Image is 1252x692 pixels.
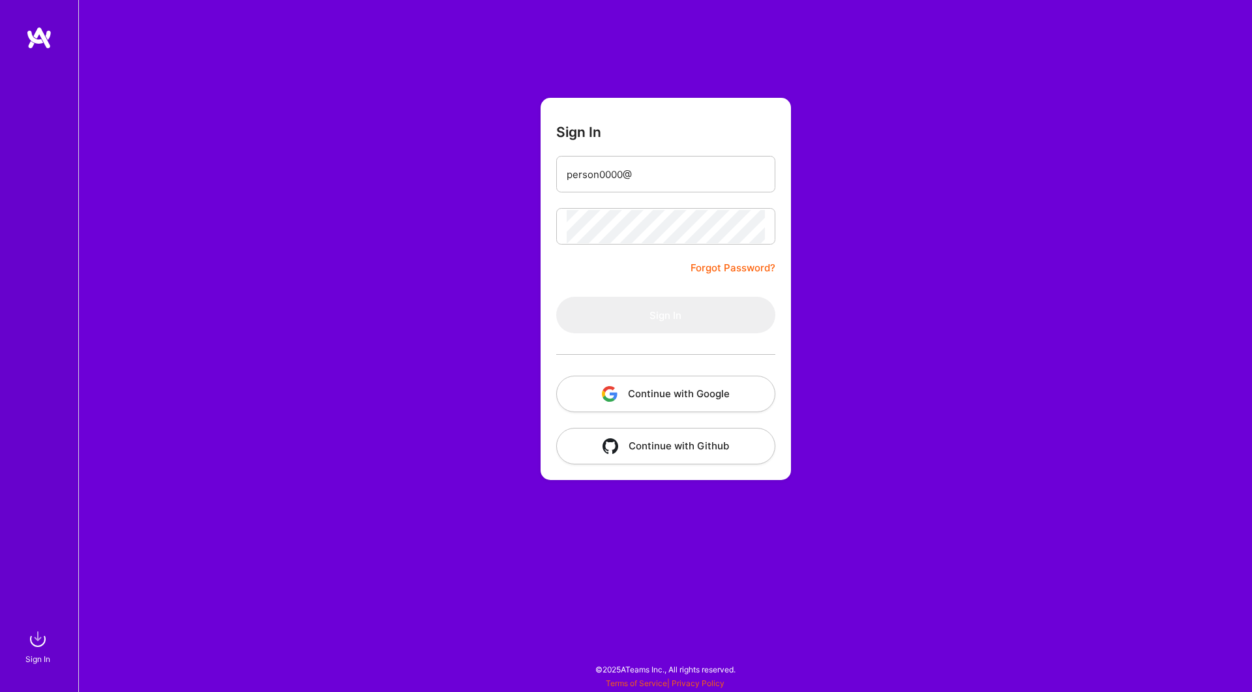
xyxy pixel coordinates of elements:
[556,297,775,333] button: Sign In
[606,678,667,688] a: Terms of Service
[556,124,601,140] h3: Sign In
[567,158,765,191] input: Email...
[672,678,724,688] a: Privacy Policy
[606,678,724,688] span: |
[25,652,50,666] div: Sign In
[78,653,1252,685] div: © 2025 ATeams Inc., All rights reserved.
[25,626,51,652] img: sign in
[556,376,775,412] button: Continue with Google
[556,428,775,464] button: Continue with Github
[26,26,52,50] img: logo
[603,438,618,454] img: icon
[602,386,618,402] img: icon
[27,626,51,666] a: sign inSign In
[691,260,775,276] a: Forgot Password?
